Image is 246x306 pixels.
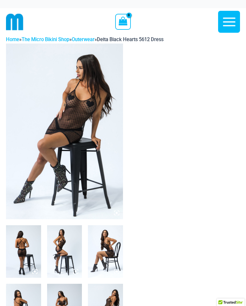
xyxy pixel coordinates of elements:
[115,14,130,29] a: View Shopping Cart, empty
[88,225,123,278] img: Delta Black Hearts 5612 Dress
[22,37,69,42] a: The Micro Bikini Shop
[72,37,94,42] a: Outerwear
[6,37,163,42] span: » » »
[6,225,41,278] img: Delta Black Hearts 5612 Dress
[6,44,123,219] img: Delta Black Hearts 5612 Dress
[97,37,163,42] span: Delta Black Hearts 5612 Dress
[6,37,19,42] a: Home
[47,225,82,278] img: Delta Black Hearts 5612 Dress
[6,13,23,31] img: cropped mm emblem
